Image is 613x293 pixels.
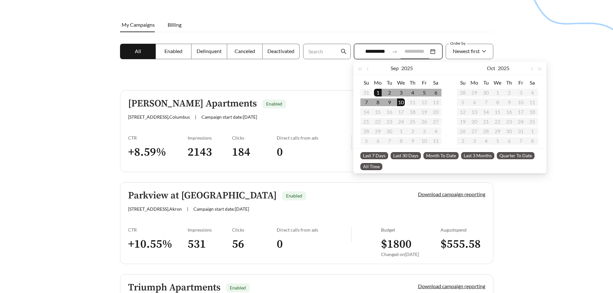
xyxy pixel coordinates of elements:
th: Su [360,78,372,88]
span: Delinquent [197,48,222,54]
div: 7 [362,98,370,106]
th: Mo [372,78,384,88]
th: Sa [526,78,538,88]
h3: 184 [232,145,277,160]
span: Quarter To Date [497,152,534,159]
span: | [187,206,188,212]
th: We [492,78,503,88]
span: Enabled [164,48,182,54]
span: Enabled [266,101,282,106]
div: Budget [381,227,441,233]
span: to [392,49,398,54]
h3: 56 [232,237,277,252]
span: Campaign start date: [DATE] [201,114,257,120]
div: 8 [374,98,382,106]
img: line [351,227,352,243]
th: Tu [480,78,492,88]
h3: $ 555.58 [441,237,485,252]
h3: 0 [277,145,351,160]
a: [PERSON_NAME] ApartmentsEnabled[STREET_ADDRESS],Columbus|Campaign start date:[DATE]Download campa... [120,90,493,172]
span: My Campaigns [122,22,155,28]
span: [STREET_ADDRESS] , Akron [128,206,182,212]
span: swap-right [392,49,398,54]
span: Last 7 Days [360,152,388,159]
a: Parkview at [GEOGRAPHIC_DATA]Enabled[STREET_ADDRESS],Akron|Campaign start date:[DATE]Download cam... [120,182,493,264]
a: Download campaign reporting [418,191,485,197]
span: search [341,49,347,54]
h3: 2143 [188,145,232,160]
span: Billing [168,22,181,28]
td: 2025-09-07 [360,97,372,107]
h3: 531 [188,237,232,252]
div: CTR [128,135,188,141]
div: Clicks [232,227,277,233]
td: 2025-09-08 [372,97,384,107]
div: CTR [128,227,188,233]
span: Last 30 Days [391,152,421,159]
h5: [PERSON_NAME] Apartments [128,98,257,109]
td: 2025-09-10 [395,97,407,107]
img: line [351,135,352,151]
span: All [135,48,141,54]
div: Direct calls from ads [277,135,351,141]
span: Campaign start date: [DATE] [193,206,249,212]
th: We [395,78,407,88]
h3: + 8.59 % [128,145,188,160]
div: August spend [441,227,485,233]
h3: + 10.55 % [128,237,188,252]
div: Direct calls from ads [277,227,351,233]
div: Impressions [188,135,232,141]
div: 2 [385,89,393,96]
div: Impressions [188,227,232,233]
th: Sa [430,78,441,88]
span: All Time [360,163,382,170]
h3: 0 [277,237,351,252]
th: Su [457,78,469,88]
td: 2025-09-05 [418,88,430,97]
td: 2025-09-09 [384,97,395,107]
th: Th [407,78,418,88]
span: [STREET_ADDRESS] , Columbus [128,114,190,120]
th: Fr [515,78,526,88]
td: 2025-09-02 [384,88,395,97]
button: 2025 [401,62,413,75]
div: 4 [409,89,416,96]
a: Download campaign reporting [418,283,485,289]
span: Enabled [286,193,302,198]
div: 3 [397,89,405,96]
div: 9 [385,98,393,106]
div: Clicks [232,135,277,141]
div: 1 [374,89,382,96]
th: Tu [384,78,395,88]
td: 2025-09-06 [430,88,441,97]
th: Fr [418,78,430,88]
span: Canceled [235,48,255,54]
span: Month To Date [423,152,459,159]
td: 2025-09-01 [372,88,384,97]
button: 2025 [498,62,509,75]
h5: Parkview at [GEOGRAPHIC_DATA] [128,190,277,201]
div: 10 [397,98,405,106]
span: Last 3 Months [461,152,494,159]
div: 6 [432,89,440,96]
td: 2025-09-03 [395,88,407,97]
h3: $ 1800 [381,237,441,252]
th: Mo [469,78,480,88]
button: Oct [487,62,495,75]
span: | [195,114,196,120]
h5: Triumph Apartments [128,282,220,293]
span: Enabled [230,285,246,290]
th: Th [503,78,515,88]
button: Sep [391,62,399,75]
div: 5 [420,89,428,96]
span: Deactivated [267,48,294,54]
td: 2025-09-04 [407,88,418,97]
span: Newest first [453,48,480,54]
div: Changed on [DATE] [381,252,441,257]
